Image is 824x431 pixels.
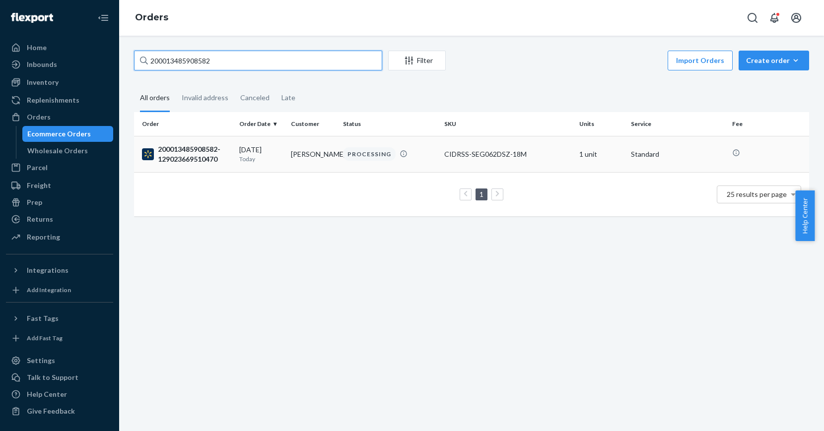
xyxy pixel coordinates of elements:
button: Import Orders [668,51,733,70]
a: Settings [6,353,113,369]
div: Canceled [240,85,270,111]
div: [DATE] [239,145,283,163]
button: Give Feedback [6,403,113,419]
a: Ecommerce Orders [22,126,114,142]
a: Orders [135,12,168,23]
a: Home [6,40,113,56]
div: All orders [140,85,170,112]
div: Inbounds [27,60,57,69]
th: Order [134,112,235,136]
a: Add Fast Tag [6,330,113,346]
button: Open Search Box [743,8,762,28]
a: Inventory [6,74,113,90]
div: Give Feedback [27,406,75,416]
a: Returns [6,211,113,227]
div: Prep [27,197,42,207]
button: Help Center [795,190,815,241]
div: Settings [27,356,55,366]
div: Customer [291,120,335,128]
th: Service [627,112,728,136]
p: Standard [631,149,724,159]
button: Close Navigation [93,8,113,28]
a: Replenishments [6,92,113,108]
a: Prep [6,194,113,210]
span: 25 results per page [727,190,787,198]
a: Talk to Support [6,369,113,385]
button: Open notifications [764,8,784,28]
div: PROCESSING [343,147,396,161]
th: Fee [728,112,809,136]
div: Home [27,43,47,53]
td: [PERSON_NAME] [287,136,339,172]
div: Add Integration [27,286,71,294]
div: Ecommerce Orders [27,129,91,139]
th: Units [575,112,627,136]
div: Talk to Support [27,372,78,382]
button: Open account menu [786,8,806,28]
a: Help Center [6,386,113,402]
div: Late [281,85,295,111]
a: Wholesale Orders [22,143,114,159]
button: Fast Tags [6,310,113,326]
th: Status [339,112,440,136]
div: Reporting [27,232,60,242]
div: Returns [27,214,53,224]
button: Filter [388,51,446,70]
p: Today [239,155,283,163]
div: Inventory [27,77,59,87]
div: Help Center [27,389,67,399]
div: Invalid address [182,85,228,111]
button: Integrations [6,262,113,278]
a: Add Integration [6,282,113,298]
th: SKU [440,112,575,136]
div: Create order [746,56,802,65]
a: Inbounds [6,57,113,72]
a: Freight [6,178,113,193]
div: Parcel [27,163,48,173]
div: Add Fast Tag [27,334,63,342]
div: Integrations [27,265,69,275]
a: Parcel [6,160,113,176]
div: Filter [389,56,445,65]
button: Create order [739,51,809,70]
th: Order Date [235,112,287,136]
ol: breadcrumbs [127,3,176,32]
a: Page 1 is your current page [478,190,485,198]
a: Reporting [6,229,113,245]
div: CIDRSS-SEG062DSZ-18M [444,149,571,159]
div: Freight [27,181,51,190]
div: 200013485908582-129023669510470 [142,144,231,164]
img: Flexport logo [11,13,53,23]
div: Orders [27,112,51,122]
div: Fast Tags [27,313,59,323]
a: Orders [6,109,113,125]
div: Replenishments [27,95,79,105]
input: Search orders [134,51,382,70]
div: Wholesale Orders [27,146,88,156]
td: 1 unit [575,136,627,172]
